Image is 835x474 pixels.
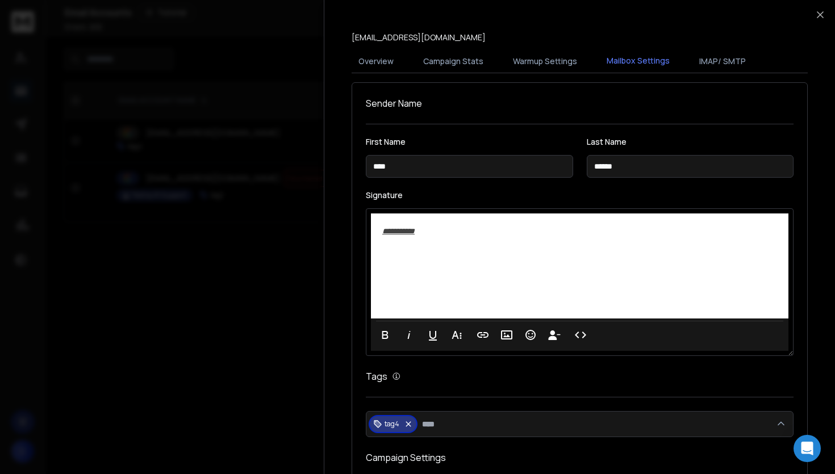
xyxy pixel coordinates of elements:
p: [EMAIL_ADDRESS][DOMAIN_NAME] [352,32,486,43]
label: First Name [366,138,573,146]
button: More Text [446,324,467,346]
button: IMAP/ SMTP [692,49,753,74]
button: Warmup Settings [506,49,584,74]
div: Open Intercom Messenger [794,435,821,462]
button: Campaign Stats [416,49,490,74]
button: Insert Image (⌘P) [496,324,517,346]
button: Overview [352,49,400,74]
button: Emoticons [520,324,541,346]
h1: Sender Name [366,97,794,110]
button: Bold (⌘B) [374,324,396,346]
label: Last Name [587,138,794,146]
h1: Campaign Settings [366,451,794,464]
button: Insert Link (⌘K) [472,324,494,346]
button: Insert Unsubscribe Link [544,324,565,346]
button: Italic (⌘I) [398,324,420,346]
label: Signature [366,191,794,199]
h1: Tags [366,370,387,383]
button: Underline (⌘U) [422,324,444,346]
p: tag4 [385,420,399,429]
button: Code View [570,324,591,346]
button: Mailbox Settings [600,48,677,74]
